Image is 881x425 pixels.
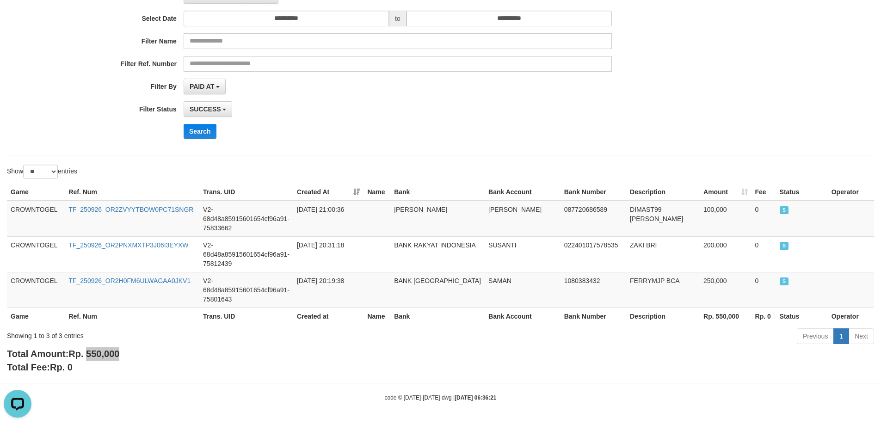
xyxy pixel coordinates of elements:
[700,308,752,325] th: Rp. 550,000
[199,308,293,325] th: Trans. UID
[385,394,497,401] small: code © [DATE]-[DATE] dwg |
[390,272,485,308] td: BANK [GEOGRAPHIC_DATA]
[7,201,65,237] td: CROWNTOGEL
[7,236,65,272] td: CROWNTOGEL
[626,272,700,308] td: FERRYMJP BCA
[752,308,776,325] th: Rp. 0
[7,308,65,325] th: Game
[776,184,828,201] th: Status
[752,184,776,201] th: Fee
[68,206,193,213] a: TF_250926_OR2ZVYYTBOW0PC71SNGR
[23,165,58,179] select: Showentries
[390,184,485,201] th: Bank
[561,236,626,272] td: 022401017578535
[199,184,293,201] th: Trans. UID
[293,184,363,201] th: Created At: activate to sort column ascending
[485,236,561,272] td: SUSANTI
[700,184,752,201] th: Amount: activate to sort column ascending
[797,328,834,344] a: Previous
[780,277,789,285] span: SUCCESS
[7,362,73,372] b: Total Fee:
[293,201,363,237] td: [DATE] 21:00:36
[828,184,874,201] th: Operator
[849,328,874,344] a: Next
[293,272,363,308] td: [DATE] 20:19:38
[752,201,776,237] td: 0
[7,349,119,359] b: Total Amount:
[184,79,226,94] button: PAID AT
[626,201,700,237] td: DIMAST99 [PERSON_NAME]
[390,308,485,325] th: Bank
[363,184,390,201] th: Name
[50,362,73,372] span: Rp. 0
[485,308,561,325] th: Bank Account
[626,236,700,272] td: ZAKI BRI
[65,184,199,201] th: Ref. Num
[776,308,828,325] th: Status
[68,277,191,284] a: TF_250926_OR2H0FM6ULWAGAA0JKV1
[68,241,188,249] a: TF_250926_OR2PNXMXTP3J06I3EYXW
[293,236,363,272] td: [DATE] 20:31:18
[780,206,789,214] span: SUCCESS
[700,236,752,272] td: 200,000
[7,272,65,308] td: CROWNTOGEL
[561,201,626,237] td: 087720686589
[7,165,77,179] label: Show entries
[389,11,407,26] span: to
[561,184,626,201] th: Bank Number
[4,4,31,31] button: Open LiveChat chat widget
[65,308,199,325] th: Ref. Num
[626,184,700,201] th: Description
[561,272,626,308] td: 1080383432
[780,242,789,250] span: SUCCESS
[485,201,561,237] td: [PERSON_NAME]
[700,201,752,237] td: 100,000
[485,272,561,308] td: SAMAN
[390,236,485,272] td: BANK RAKYAT INDONESIA
[7,184,65,201] th: Game
[199,201,293,237] td: V2-68d48a85915601654cf96a91-75833662
[561,308,626,325] th: Bank Number
[293,308,363,325] th: Created at
[190,83,214,90] span: PAID AT
[626,308,700,325] th: Description
[390,201,485,237] td: [PERSON_NAME]
[199,236,293,272] td: V2-68d48a85915601654cf96a91-75812439
[752,272,776,308] td: 0
[455,394,496,401] strong: [DATE] 06:36:21
[199,272,293,308] td: V2-68d48a85915601654cf96a91-75801643
[363,308,390,325] th: Name
[828,308,874,325] th: Operator
[68,349,119,359] span: Rp. 550,000
[833,328,849,344] a: 1
[184,101,233,117] button: SUCCESS
[190,105,221,113] span: SUCCESS
[485,184,561,201] th: Bank Account
[752,236,776,272] td: 0
[184,124,216,139] button: Search
[700,272,752,308] td: 250,000
[7,327,360,340] div: Showing 1 to 3 of 3 entries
